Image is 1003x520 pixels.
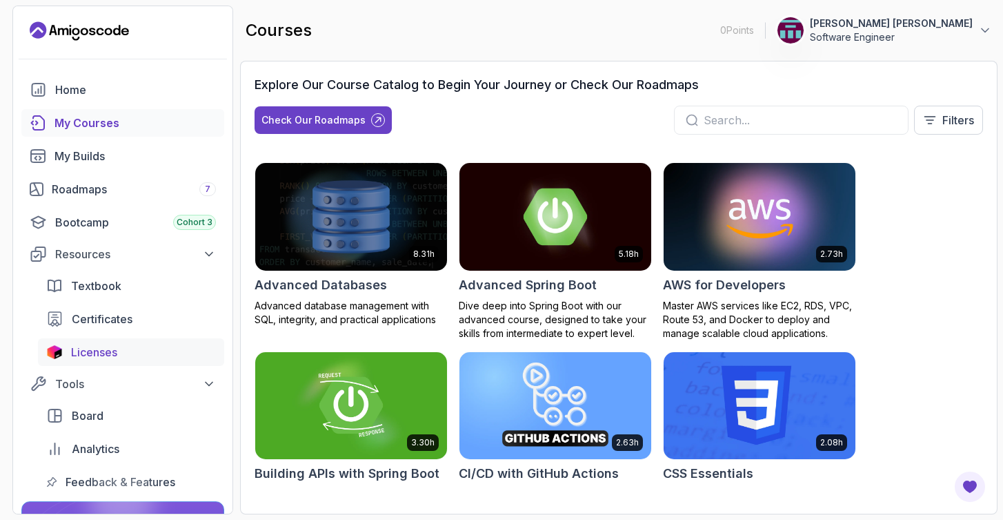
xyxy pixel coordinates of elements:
[255,162,448,327] a: Advanced Databases card8.31hAdvanced DatabasesAdvanced database management with SQL, integrity, a...
[21,109,224,137] a: courses
[21,372,224,396] button: Tools
[704,112,897,128] input: Search...
[663,162,856,340] a: AWS for Developers card2.73hAWS for DevelopersMaster AWS services like EC2, RDS, VPC, Route 53, a...
[663,299,856,340] p: Master AWS services like EC2, RDS, VPC, Route 53, and Docker to deploy and manage scalable cloud ...
[663,464,753,483] h2: CSS Essentials
[38,338,224,366] a: licenses
[55,376,216,392] div: Tools
[66,474,175,490] span: Feedback & Features
[52,181,216,198] div: Roadmaps
[38,468,224,496] a: feedback
[942,112,974,128] p: Filters
[72,441,119,457] span: Analytics
[30,20,129,42] a: Landing page
[72,311,132,327] span: Certificates
[38,305,224,333] a: certificates
[820,437,843,448] p: 2.08h
[777,17,992,44] button: user profile image[PERSON_NAME] [PERSON_NAME]Software Engineer
[255,299,448,327] p: Advanced database management with SQL, integrity, and practical applications
[71,344,117,360] span: Licenses
[914,106,983,135] button: Filters
[619,249,639,260] p: 5.18h
[255,352,447,460] img: Building APIs with Spring Boot card
[38,435,224,463] a: analytics
[55,81,216,98] div: Home
[21,175,224,203] a: roadmaps
[21,142,224,170] a: builds
[55,246,216,262] div: Resources
[255,106,392,134] button: Check Our Roadmaps
[663,276,786,295] h2: AWS for Developers
[261,113,366,127] div: Check Our Roadmaps
[459,162,652,340] a: Advanced Spring Boot card5.18hAdvanced Spring BootDive deep into Spring Boot with our advanced co...
[664,352,855,460] img: CSS Essentials card
[54,115,216,131] div: My Courses
[255,163,447,271] img: Advanced Databases card
[459,352,651,460] img: CI/CD with GitHub Actions card
[54,148,216,164] div: My Builds
[413,249,435,260] p: 8.31h
[71,278,121,294] span: Textbook
[21,209,224,236] a: bootcamp
[953,470,986,503] button: Open Feedback Button
[459,299,652,340] p: Dive deep into Spring Boot with our advanced course, designed to take your skills from intermedia...
[664,163,855,271] img: AWS for Developers card
[205,184,210,195] span: 7
[720,23,754,37] p: 0 Points
[820,249,843,260] p: 2.73h
[459,464,619,483] h2: CI/CD with GitHub Actions
[810,30,973,44] p: Software Engineer
[72,407,103,424] span: Board
[21,76,224,104] a: home
[38,272,224,300] a: textbook
[246,19,312,41] h2: courses
[777,17,804,44] img: user profile image
[46,345,63,359] img: jetbrains icon
[616,437,639,448] p: 2.63h
[459,163,651,271] img: Advanced Spring Boot card
[177,217,212,228] span: Cohort 3
[459,276,597,295] h2: Advanced Spring Boot
[21,242,224,267] button: Resources
[411,437,435,448] p: 3.30h
[255,75,699,95] h3: Explore Our Course Catalog to Begin Your Journey or Check Our Roadmaps
[255,464,439,483] h2: Building APIs with Spring Boot
[255,276,387,295] h2: Advanced Databases
[55,214,216,231] div: Bootcamp
[38,402,224,430] a: board
[810,17,973,30] p: [PERSON_NAME] [PERSON_NAME]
